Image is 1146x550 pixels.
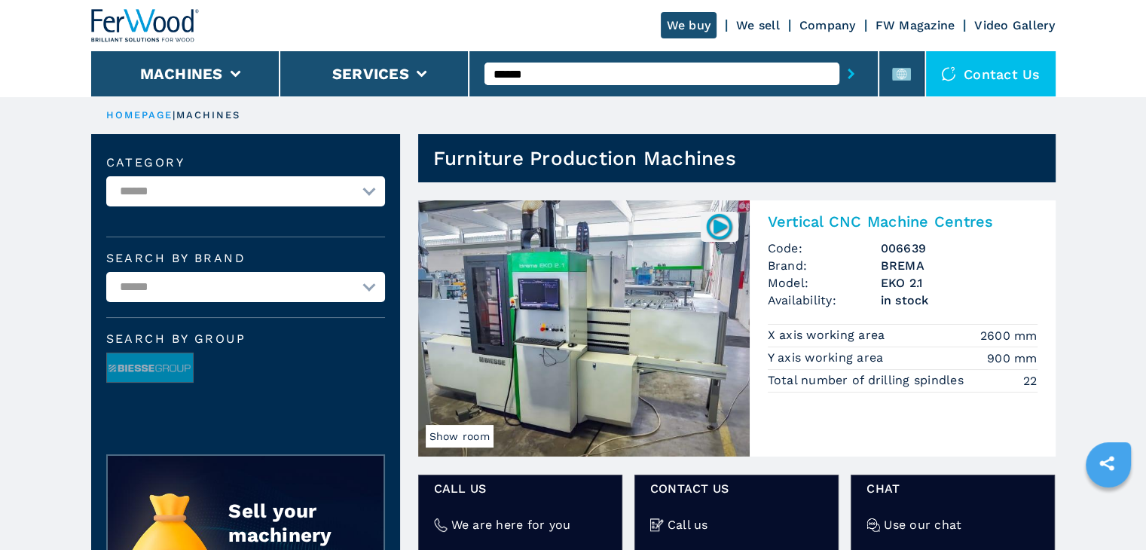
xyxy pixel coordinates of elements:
[881,292,1038,309] span: in stock
[768,212,1038,231] h2: Vertical CNC Machine Centres
[1088,445,1126,482] a: sharethis
[106,157,385,169] label: Category
[884,516,961,533] h4: Use our chat
[107,353,193,383] img: image
[426,425,494,448] span: Show room
[91,9,200,42] img: Ferwood
[434,480,607,497] span: Call us
[106,333,385,345] span: Search by group
[768,372,968,389] p: Total number of drilling spindles
[1082,482,1135,539] iframe: Chat
[980,327,1038,344] em: 2600 mm
[926,51,1056,96] div: Contact us
[1023,372,1038,390] em: 22
[433,146,736,170] h1: Furniture Production Machines
[839,57,863,91] button: submit-button
[768,292,881,309] span: Availability:
[418,200,750,457] img: Vertical CNC Machine Centres BREMA EKO 2.1
[650,518,664,532] img: Call us
[661,12,717,38] a: We buy
[768,240,881,257] span: Code:
[768,327,889,344] p: X axis working area
[881,274,1038,292] h3: EKO 2.1
[451,516,571,533] h4: We are here for you
[768,257,881,274] span: Brand:
[668,516,708,533] h4: Call us
[974,18,1055,32] a: Video Gallery
[106,252,385,264] label: Search by brand
[418,200,1056,457] a: Vertical CNC Machine Centres BREMA EKO 2.1Show room006639Vertical CNC Machine CentresCode:006639B...
[876,18,955,32] a: FW Magazine
[866,518,880,532] img: Use our chat
[866,480,1039,497] span: Chat
[881,240,1038,257] h3: 006639
[768,274,881,292] span: Model:
[736,18,780,32] a: We sell
[140,65,223,83] button: Machines
[881,257,1038,274] h3: BREMA
[768,350,888,366] p: Y axis working area
[332,65,409,83] button: Services
[176,108,241,122] p: machines
[799,18,856,32] a: Company
[106,109,173,121] a: HOMEPAGE
[987,350,1038,367] em: 900 mm
[434,518,448,532] img: We are here for you
[650,480,823,497] span: CONTACT US
[704,212,734,241] img: 006639
[173,109,176,121] span: |
[941,66,956,81] img: Contact us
